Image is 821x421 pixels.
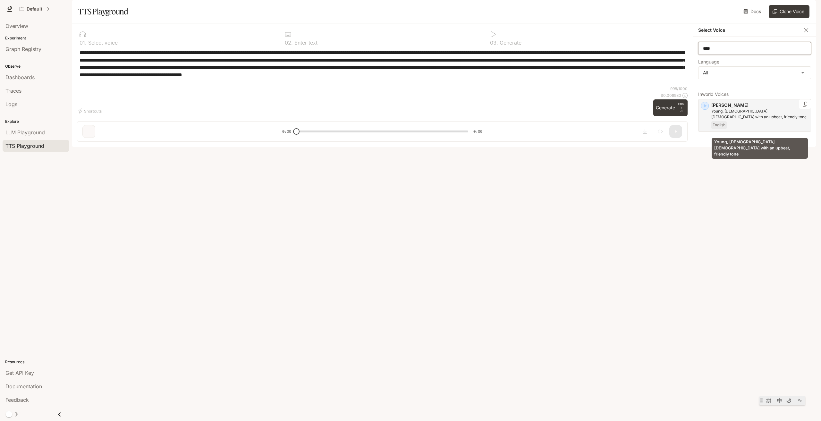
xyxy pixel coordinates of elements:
h1: TTS Playground [78,5,128,18]
div: All [698,67,811,79]
p: Young, British female with an upbeat, friendly tone [711,108,808,120]
span: English [711,121,727,129]
a: Docs [742,5,764,18]
button: GenerateCTRL +⏎ [653,99,688,116]
div: Young, [DEMOGRAPHIC_DATA] [DEMOGRAPHIC_DATA] with an upbeat, friendly tone [712,138,808,159]
p: Select voice [87,40,118,45]
p: Default [27,6,42,12]
button: Clone Voice [769,5,809,18]
button: Copy Voice ID [802,102,808,107]
p: ⏎ [678,102,685,114]
p: Inworld Voices [698,92,811,97]
p: 0 3 . [490,40,498,45]
p: 0 1 . [80,40,87,45]
p: Generate [498,40,521,45]
p: CTRL + [678,102,685,110]
button: All workspaces [17,3,52,15]
p: Language [698,60,719,64]
p: Enter text [293,40,317,45]
p: [PERSON_NAME] [711,102,808,108]
p: 0 2 . [285,40,293,45]
button: Shortcuts [77,106,104,116]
